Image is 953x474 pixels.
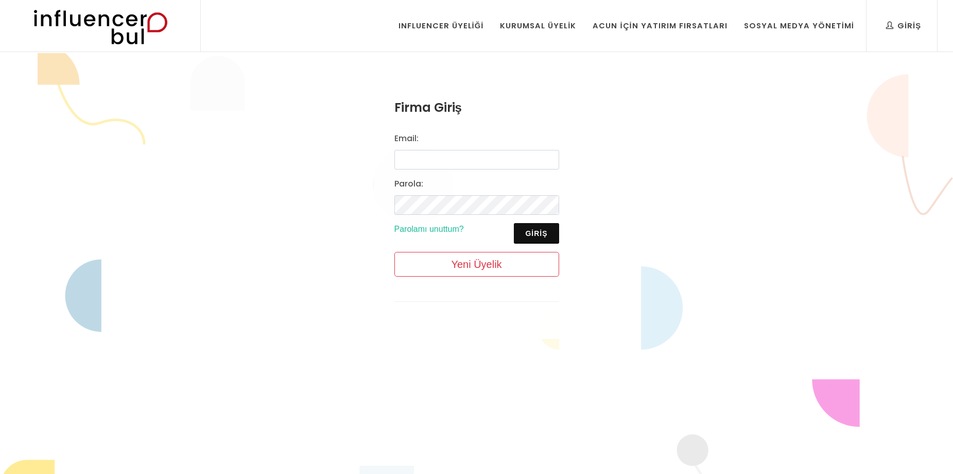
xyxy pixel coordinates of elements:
[394,132,419,145] label: Email:
[394,252,559,277] a: Yeni Üyelik
[593,20,727,31] div: Acun İçin Yatırım Fırsatları
[398,20,484,31] div: Influencer Üyeliği
[886,20,921,31] div: Giriş
[514,223,559,244] button: Giriş
[394,98,559,117] h3: Firma Giriş
[744,20,854,31] div: Sosyal Medya Yönetimi
[394,178,423,190] label: Parola:
[500,20,576,31] div: Kurumsal Üyelik
[394,225,464,233] a: Parolamı unuttum?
